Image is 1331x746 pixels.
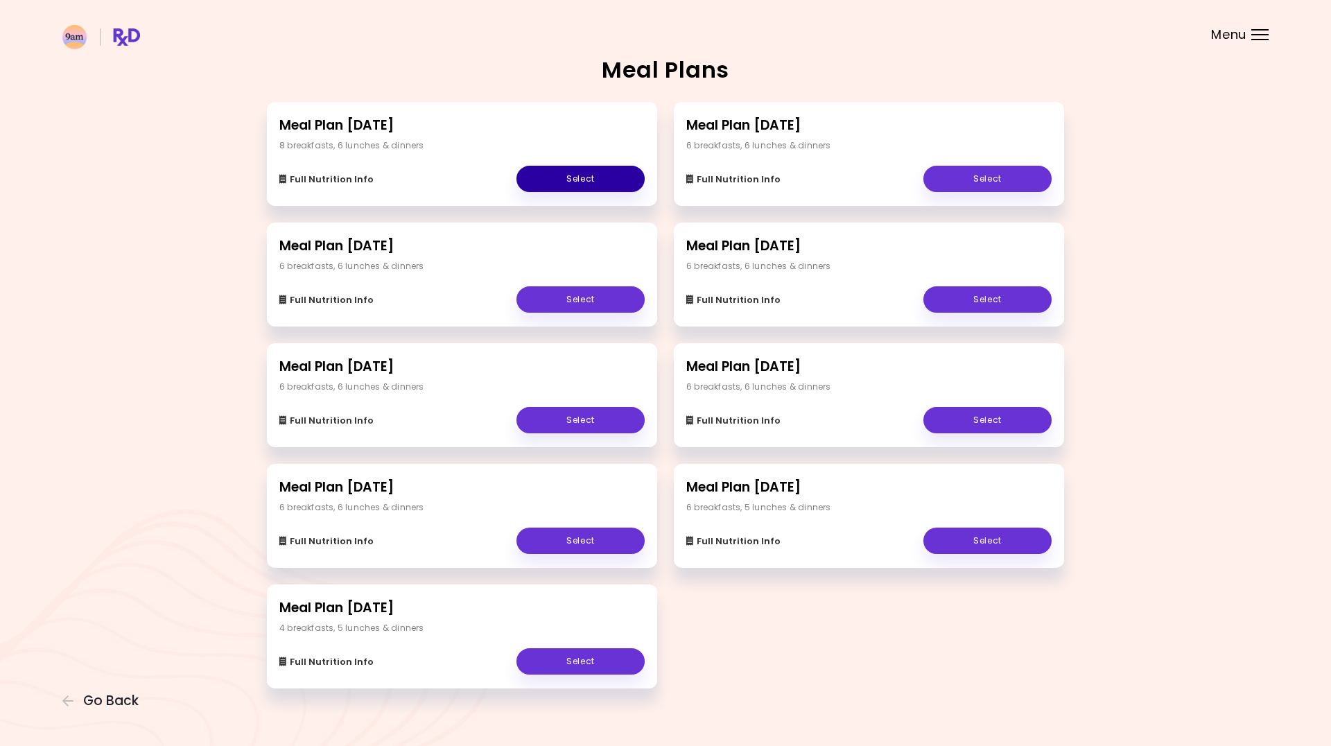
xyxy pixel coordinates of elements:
[279,357,645,377] h2: Meal Plan [DATE]
[923,528,1052,554] a: Select - Meal Plan 3/30/2025
[516,648,645,675] a: Select - Meal Plan 3/22/2025
[686,478,1052,498] h2: Meal Plan [DATE]
[279,533,374,550] button: Full Nutrition Info - Meal Plan 4/10/2025
[686,116,1052,136] h2: Meal Plan [DATE]
[686,236,1052,257] h2: Meal Plan [DATE]
[686,533,781,550] button: Full Nutrition Info - Meal Plan 3/30/2025
[686,292,781,309] button: Full Nutrition Info - Meal Plan 6/17/2025
[279,478,645,498] h2: Meal Plan [DATE]
[290,657,374,668] span: Full Nutrition Info
[279,622,424,634] div: 4 breakfasts , 5 lunches & dinners
[686,260,831,272] div: 6 breakfasts , 6 lunches & dinners
[602,59,729,81] h2: Meal Plans
[516,407,645,433] a: Select - Meal Plan 5/28/2025
[279,381,424,393] div: 6 breakfasts , 6 lunches & dinners
[686,357,1052,377] h2: Meal Plan [DATE]
[83,693,139,709] span: Go Back
[279,598,645,618] h2: Meal Plan [DATE]
[279,236,645,257] h2: Meal Plan [DATE]
[697,295,781,306] span: Full Nutrition Info
[686,501,831,514] div: 6 breakfasts , 5 lunches & dinners
[686,381,831,393] div: 6 breakfasts , 6 lunches & dinners
[279,116,645,136] h2: Meal Plan [DATE]
[279,292,374,309] button: Full Nutrition Info - Meal Plan 7/3/2025
[290,536,374,547] span: Full Nutrition Info
[279,654,374,670] button: Full Nutrition Info - Meal Plan 3/22/2025
[697,536,781,547] span: Full Nutrition Info
[923,407,1052,433] a: Select - Meal Plan 4/28/2025
[516,166,645,192] a: Select - Meal Plan 8/8/2025
[1211,28,1246,41] span: Menu
[290,295,374,306] span: Full Nutrition Info
[686,139,831,152] div: 6 breakfasts , 6 lunches & dinners
[686,413,781,429] button: Full Nutrition Info - Meal Plan 4/28/2025
[279,139,424,152] div: 8 breakfasts , 6 lunches & dinners
[290,174,374,185] span: Full Nutrition Info
[697,415,781,426] span: Full Nutrition Info
[923,166,1052,192] a: Select - Meal Plan 7/17/2025
[290,415,374,426] span: Full Nutrition Info
[516,528,645,554] a: Select - Meal Plan 4/10/2025
[686,171,781,188] button: Full Nutrition Info - Meal Plan 7/17/2025
[279,413,374,429] button: Full Nutrition Info - Meal Plan 5/28/2025
[279,501,424,514] div: 6 breakfasts , 6 lunches & dinners
[62,693,146,709] button: Go Back
[279,260,424,272] div: 6 breakfasts , 6 lunches & dinners
[516,286,645,313] a: Select - Meal Plan 7/3/2025
[923,286,1052,313] a: Select - Meal Plan 6/17/2025
[279,171,374,188] button: Full Nutrition Info - Meal Plan 8/8/2025
[697,174,781,185] span: Full Nutrition Info
[62,25,140,49] img: RxDiet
